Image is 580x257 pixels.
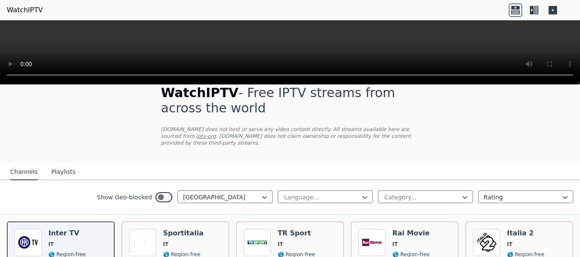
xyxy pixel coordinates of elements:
[48,229,86,237] h6: Inter TV
[10,164,38,180] button: Channels
[129,229,156,256] img: Sportitalia
[97,193,152,201] label: Show Geo-blocked
[161,126,419,146] p: [DOMAIN_NAME] does not host or serve any video content directly. All streams available here are s...
[392,229,430,237] h6: Rai Movie
[507,241,512,248] span: IT
[163,241,169,248] span: IT
[358,229,386,256] img: Rai Movie
[196,133,216,139] a: iptv-org
[7,5,43,15] a: WatchIPTV
[392,241,398,248] span: IT
[161,85,239,100] span: WatchIPTV
[473,229,500,256] img: Italia 2
[244,229,271,256] img: TR Sport
[507,229,544,237] h6: Italia 2
[14,229,42,256] img: Inter TV
[278,229,315,237] h6: TR Sport
[51,164,76,180] button: Playlists
[278,241,283,248] span: IT
[48,241,54,248] span: IT
[163,229,203,237] h6: Sportitalia
[161,85,419,116] h1: - Free IPTV streams from across the world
